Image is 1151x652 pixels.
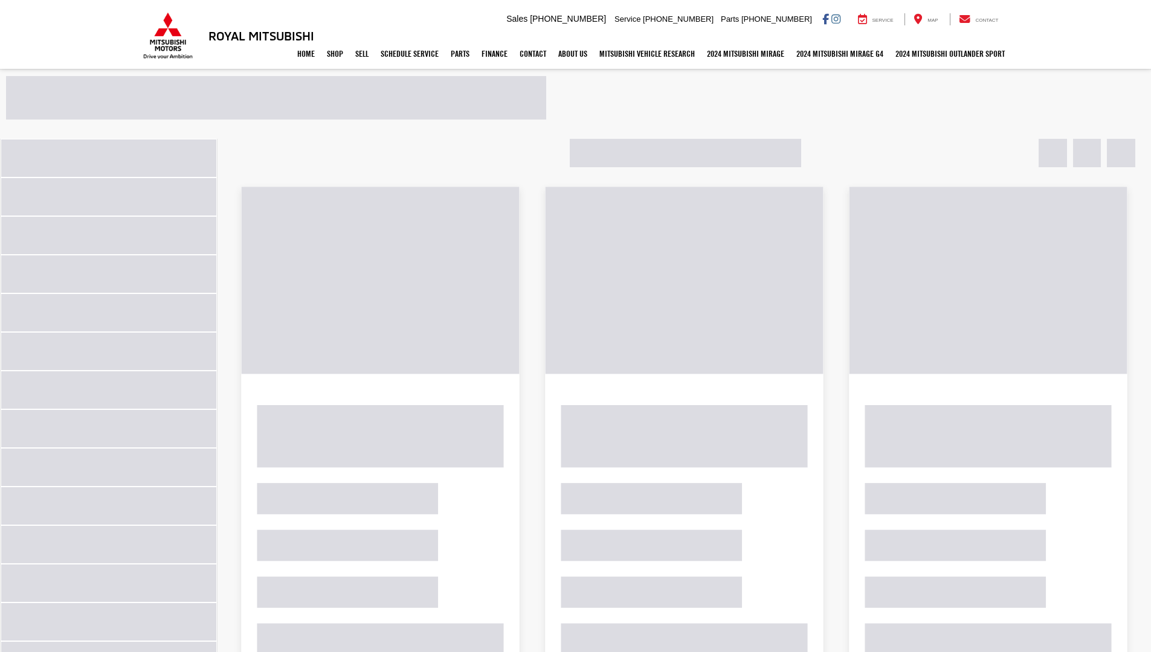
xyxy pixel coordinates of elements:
[476,39,514,69] a: Finance
[506,14,527,24] span: Sales
[375,39,445,69] a: Schedule Service: Opens in a new tab
[349,39,375,69] a: Sell
[975,18,998,23] span: Contact
[445,39,476,69] a: Parts: Opens in a new tab
[950,13,1008,25] a: Contact
[904,13,947,25] a: Map
[790,39,889,69] a: 2024 Mitsubishi Mirage G4
[849,13,903,25] a: Service
[614,14,640,24] span: Service
[721,14,739,24] span: Parts
[741,14,812,24] span: [PHONE_NUMBER]
[514,39,552,69] a: Contact
[321,39,349,69] a: Shop
[593,39,701,69] a: Mitsubishi Vehicle Research
[701,39,790,69] a: 2024 Mitsubishi Mirage
[291,39,321,69] a: Home
[927,18,938,23] span: Map
[872,18,894,23] span: Service
[643,14,714,24] span: [PHONE_NUMBER]
[141,12,195,59] img: Mitsubishi
[822,14,829,24] a: Facebook: Click to visit our Facebook page
[530,14,606,24] span: [PHONE_NUMBER]
[831,14,840,24] a: Instagram: Click to visit our Instagram page
[208,29,314,42] h3: Royal Mitsubishi
[889,39,1011,69] a: 2024 Mitsubishi Outlander SPORT
[552,39,593,69] a: About Us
